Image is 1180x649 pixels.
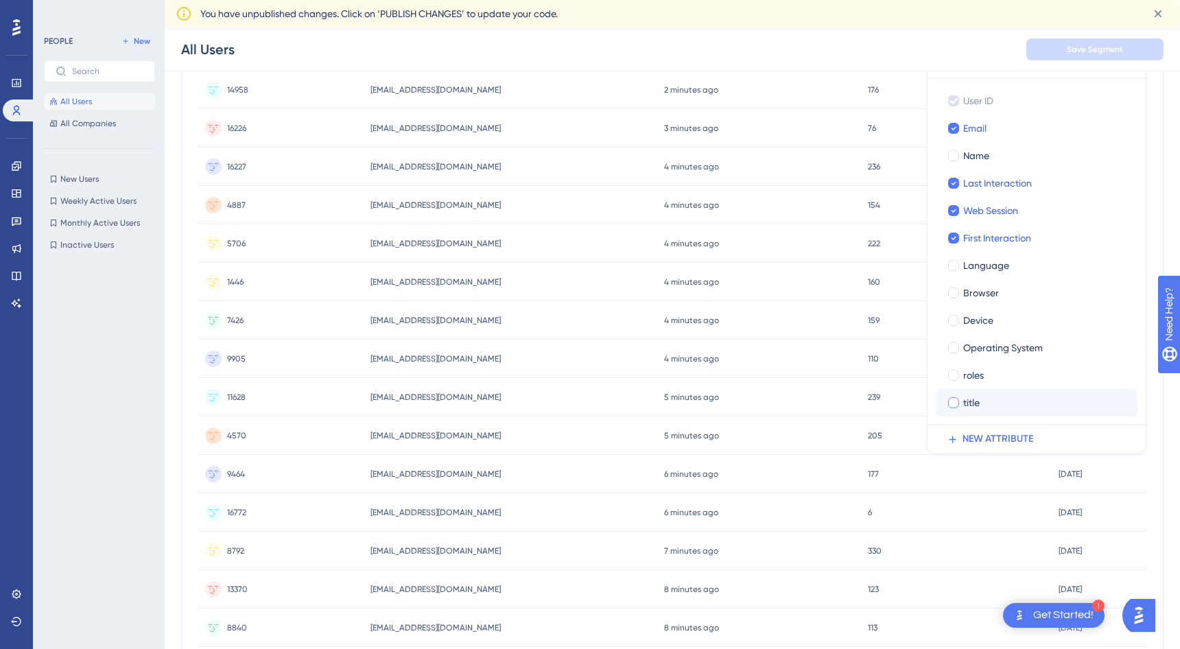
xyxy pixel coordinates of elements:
[32,3,86,20] span: Need Help?
[44,193,155,209] button: Weekly Active Users
[868,200,880,211] span: 154
[664,85,718,95] time: 2 minutes ago
[370,430,501,441] span: [EMAIL_ADDRESS][DOMAIN_NAME]
[44,237,155,253] button: Inactive Users
[963,431,1033,447] span: NEW ATTRIBUTE
[60,217,140,228] span: Monthly Active Users
[44,215,155,231] button: Monthly Active Users
[868,315,880,326] span: 159
[963,312,993,329] span: Device
[60,239,114,250] span: Inactive Users
[227,392,246,403] span: 11628
[1122,595,1164,636] iframe: UserGuiding AI Assistant Launcher
[868,584,879,595] span: 123
[963,93,993,109] span: User ID
[370,238,501,249] span: [EMAIL_ADDRESS][DOMAIN_NAME]
[227,84,248,95] span: 14958
[1059,546,1082,556] time: [DATE]
[200,5,558,22] span: You have unpublished changes. Click on ‘PUBLISH CHANGES’ to update your code.
[60,174,99,185] span: New Users
[227,584,248,595] span: 13370
[664,623,719,633] time: 8 minutes ago
[227,507,246,518] span: 16772
[227,123,246,134] span: 16226
[1011,607,1028,624] img: launcher-image-alternative-text
[664,392,719,402] time: 5 minutes ago
[664,123,718,133] time: 3 minutes ago
[963,340,1043,356] span: Operating System
[868,123,876,134] span: 76
[370,469,501,480] span: [EMAIL_ADDRESS][DOMAIN_NAME]
[370,276,501,287] span: [EMAIL_ADDRESS][DOMAIN_NAME]
[963,202,1018,219] span: Web Session
[963,147,989,164] span: Name
[1059,623,1082,633] time: [DATE]
[370,353,501,364] span: [EMAIL_ADDRESS][DOMAIN_NAME]
[963,120,987,137] span: Email
[72,67,143,76] input: Search
[664,316,719,325] time: 4 minutes ago
[370,584,501,595] span: [EMAIL_ADDRESS][DOMAIN_NAME]
[370,161,501,172] span: [EMAIL_ADDRESS][DOMAIN_NAME]
[227,469,245,480] span: 9464
[1092,600,1105,612] div: 1
[664,200,719,210] time: 4 minutes ago
[1059,585,1082,594] time: [DATE]
[963,175,1032,191] span: Last Interaction
[134,36,150,47] span: New
[370,507,501,518] span: [EMAIL_ADDRESS][DOMAIN_NAME]
[227,161,246,172] span: 16227
[868,469,879,480] span: 177
[227,200,246,211] span: 4887
[370,545,501,556] span: [EMAIL_ADDRESS][DOMAIN_NAME]
[227,276,244,287] span: 1446
[227,315,244,326] span: 7426
[44,36,73,47] div: PEOPLE
[1059,508,1082,517] time: [DATE]
[60,196,137,206] span: Weekly Active Users
[370,392,501,403] span: [EMAIL_ADDRESS][DOMAIN_NAME]
[1026,38,1164,60] button: Save Segment
[60,96,92,107] span: All Users
[370,84,501,95] span: [EMAIL_ADDRESS][DOMAIN_NAME]
[963,367,984,383] span: roles
[664,431,719,440] time: 5 minutes ago
[370,315,501,326] span: [EMAIL_ADDRESS][DOMAIN_NAME]
[227,353,246,364] span: 9905
[963,394,980,411] span: title
[664,239,719,248] time: 4 minutes ago
[963,257,1009,274] span: Language
[868,238,880,249] span: 222
[370,123,501,134] span: [EMAIL_ADDRESS][DOMAIN_NAME]
[664,469,718,479] time: 6 minutes ago
[664,354,719,364] time: 4 minutes ago
[370,200,501,211] span: [EMAIL_ADDRESS][DOMAIN_NAME]
[868,84,879,95] span: 176
[44,171,155,187] button: New Users
[227,545,244,556] span: 8792
[60,118,116,129] span: All Companies
[664,585,719,594] time: 8 minutes ago
[868,507,872,518] span: 6
[963,285,999,301] span: Browser
[227,622,247,633] span: 8840
[868,545,882,556] span: 330
[370,622,501,633] span: [EMAIL_ADDRESS][DOMAIN_NAME]
[44,93,155,110] button: All Users
[868,161,880,172] span: 236
[664,277,719,287] time: 4 minutes ago
[181,40,235,59] div: All Users
[1067,44,1123,55] span: Save Segment
[1059,469,1082,479] time: [DATE]
[868,353,879,364] span: 110
[868,392,880,403] span: 239
[117,33,155,49] button: New
[936,425,1146,453] button: NEW ATTRIBUTE
[868,622,877,633] span: 113
[664,162,719,172] time: 4 minutes ago
[664,508,718,517] time: 6 minutes ago
[1033,608,1094,623] div: Get Started!
[963,230,1031,246] span: First Interaction
[1003,603,1105,628] div: Open Get Started! checklist, remaining modules: 1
